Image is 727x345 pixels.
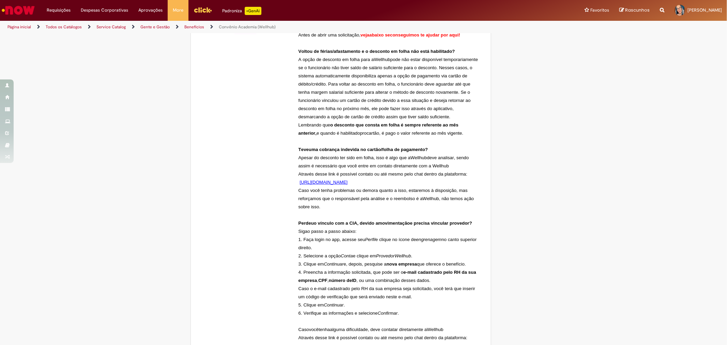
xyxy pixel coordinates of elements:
[625,7,650,13] span: Rascunhos
[361,32,369,37] span: veja
[324,302,344,307] span: Continuar
[300,180,348,185] a: [URL][DOMAIN_NAME]
[312,335,443,340] span: s desse link é possível contato ou até mesmo pelo chat dentro da
[344,302,345,307] span: .
[317,131,360,136] span: e quando é habilitado
[298,311,378,316] span: 6. Verifique as informações e selecione
[298,122,459,136] span: o desconto que consta em folha é sempre referente ao mês anterio
[378,221,410,226] span: movimentação
[417,261,466,267] span: que oferece o benefício.
[298,237,365,242] span: 1. Faça login no app, acesse seu
[619,7,650,14] a: Rascunhos
[375,237,416,242] span: e clique no ícone de
[416,237,442,242] span: engrenagem
[410,155,427,161] span: Wellhub
[441,327,443,332] span: b
[301,147,309,152] span: eve
[314,131,317,136] span: r,
[173,7,183,14] span: More
[219,24,276,30] a: Convênio Academia (Wellhub)
[309,147,428,152] span: uma cobrança indevida no cartão/folha de pagamento?
[341,253,353,258] span: Conta
[298,122,330,127] span: Lembrando que
[444,335,467,340] span: plataforma:
[390,32,460,37] span: conseguimos te ajudar por aqui!
[370,327,378,332] span: dev
[411,253,412,258] span: .
[357,278,430,283] span: , ou uma combinação desses dados.
[687,7,722,13] span: [PERSON_NAME]
[306,327,309,332] span: o
[245,7,261,15] p: +GenAi
[298,171,467,177] span: Através desse link é possível contato ou até mesmo pelo chat dentro da plataforma:
[398,311,399,316] span: .
[138,7,163,14] span: Aprovações
[353,253,376,258] span: e clique em
[298,327,302,332] span: C
[1,3,36,17] img: ServiceNow
[46,24,82,30] a: Todos os Catálogos
[298,155,470,168] span: deve analisar, sendo assim é necessário que você entre em contato diretamente com a Wellhub
[298,335,301,340] span: A
[352,278,357,283] span: ID
[81,7,128,14] span: Despesas Corporativas
[7,24,31,30] a: Página inicial
[298,253,341,258] span: 2. Selecione a opção
[301,221,314,226] span: erdeu
[222,7,261,15] div: Padroniza
[47,7,71,14] span: Requisições
[298,302,324,307] span: 5. Clique em
[378,311,398,316] span: Confirmar
[378,327,380,332] span: e
[301,335,312,341] span: travé
[298,196,475,209] span: , não temos ação sobre isso.
[301,32,360,37] span: ntes de abrir uma solicitação,
[140,24,170,30] a: Gente e Gestão
[5,21,480,33] ul: Trilhas de página
[355,229,357,234] span: :
[298,237,478,250] span: no canto superior direito.
[194,5,212,15] img: click_logo_yellow_360x200.png
[330,327,368,332] span: alguma dificuldade
[298,229,301,234] span: S
[427,327,441,332] span: Wellhu
[309,327,319,332] span: você
[298,57,374,62] span: A opção de desconto em folha para a
[387,261,417,267] span: nova empresa
[298,57,479,119] span: pode não estar disponível temporariamente se o funcionário não tiver saldo de salário suficiente ...
[314,221,359,226] span: o vínculo com a CIA,
[368,327,369,332] span: ,
[381,327,427,332] span: contatar diretamente a
[365,237,375,242] span: Perfil
[298,221,301,226] span: P
[376,253,395,258] span: Provedor
[410,221,469,226] span: e precisa vincular provedor
[328,278,329,283] span: ,
[324,261,344,267] span: Continuar
[298,270,477,283] span: e-mail cadastrado pelo RH da sua empresa
[298,155,410,160] span: Apesar do desconto ter sido em folha, isso é algo que a
[184,24,204,30] a: Benefícios
[298,270,403,275] span: 4. Preencha a informação solicitada, que pode ser o
[590,7,609,14] span: Favoritos
[298,286,476,299] span: Caso o e-mail cadastrado pelo RH da sua empresa seja solicitado, você terá que inserir um código ...
[319,327,330,332] span: tenha
[298,147,301,152] span: T
[96,24,126,30] a: Service Catalog
[298,188,469,201] span: Caso você tenha problemas ou demora quanto a isso, estaremos à disposição, mas reforçamos que o r...
[298,261,324,267] span: 3. Clique em
[360,131,366,136] span: pro
[369,32,390,37] span: abaixo se
[307,229,355,234] span: o passo a passo abaixo
[301,229,307,234] span: iga
[374,57,390,62] span: Wellhub
[344,261,387,267] span: e, depois, pesquise a
[367,131,464,136] span: cartão, é pago o valor referente ao mês vigente.
[395,253,411,259] span: Wellhub
[318,278,328,283] span: CPF
[329,278,352,283] span: número de
[317,278,318,283] span: ,
[298,32,301,37] span: A
[469,221,472,226] span: ?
